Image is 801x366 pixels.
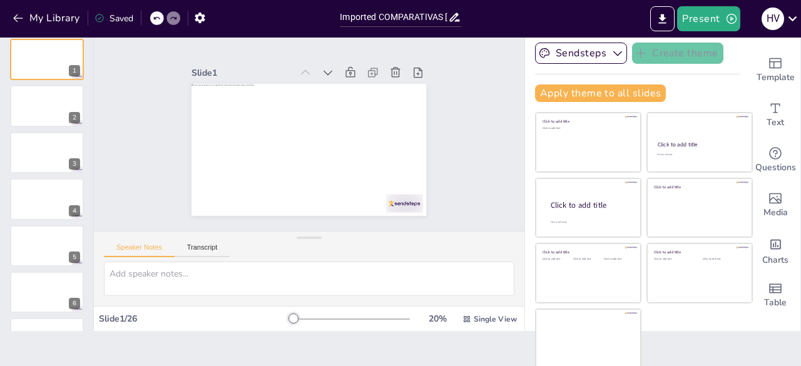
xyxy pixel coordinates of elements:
[604,258,632,261] div: Click to add text
[9,8,85,28] button: My Library
[10,39,84,80] div: 1
[650,6,675,31] button: Export to PowerPoint
[535,84,666,102] button: Apply theme to all slides
[757,71,795,84] span: Template
[99,313,290,325] div: Slide 1 / 26
[543,119,632,124] div: Click to add title
[762,6,784,31] button: h v
[750,93,800,138] div: Add text boxes
[69,65,80,76] div: 1
[10,178,84,220] div: 4
[658,141,741,148] div: Click to add title
[69,205,80,216] div: 4
[543,258,571,261] div: Click to add text
[551,221,630,224] div: Click to add body
[677,6,740,31] button: Present
[750,138,800,183] div: Get real-time input from your audience
[175,243,230,257] button: Transcript
[762,8,784,30] div: h v
[767,116,784,130] span: Text
[69,158,80,170] div: 3
[10,272,84,313] div: 6
[543,127,632,130] div: Click to add text
[69,112,80,123] div: 2
[657,153,740,156] div: Click to add text
[10,225,84,267] div: 5
[10,132,84,173] div: 3
[763,206,788,220] span: Media
[750,273,800,318] div: Add a table
[764,296,787,310] span: Table
[551,200,631,211] div: Click to add title
[474,314,517,324] span: Single View
[422,313,452,325] div: 20 %
[104,243,175,257] button: Speaker Notes
[703,258,742,261] div: Click to add text
[654,184,743,189] div: Click to add title
[10,85,84,126] div: 2
[654,258,693,261] div: Click to add text
[535,43,627,64] button: Sendsteps
[750,48,800,93] div: Add ready made slides
[340,8,447,26] input: Insert title
[94,13,133,24] div: Saved
[755,161,796,175] span: Questions
[543,250,632,255] div: Click to add title
[69,252,80,263] div: 5
[750,228,800,273] div: Add charts and graphs
[762,253,788,267] span: Charts
[632,43,723,64] button: Create theme
[654,250,743,255] div: Click to add title
[750,183,800,228] div: Add images, graphics, shapes or video
[69,298,80,309] div: 6
[573,258,601,261] div: Click to add text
